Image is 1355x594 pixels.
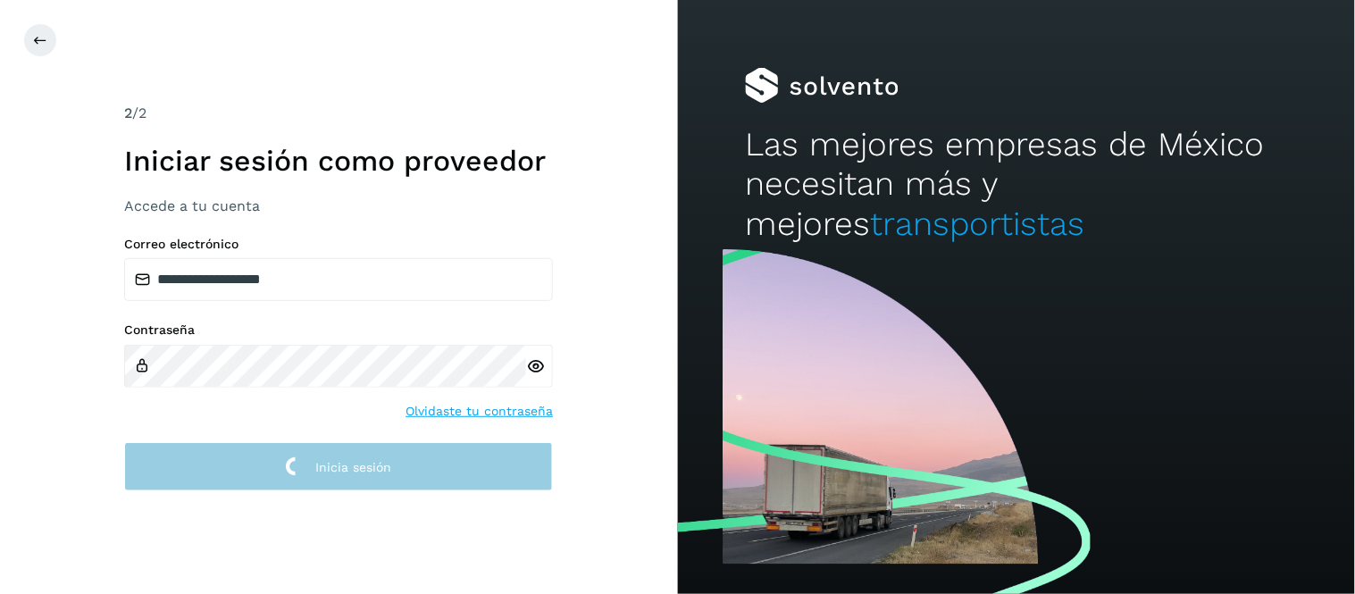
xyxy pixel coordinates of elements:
h1: Iniciar sesión como proveedor [124,144,553,178]
button: Inicia sesión [124,442,553,491]
div: /2 [124,103,553,124]
h2: Las mejores empresas de México necesitan más y mejores [745,125,1287,244]
label: Correo electrónico [124,237,553,252]
a: Olvidaste tu contraseña [406,402,553,421]
h3: Accede a tu cuenta [124,197,553,214]
label: Contraseña [124,322,553,338]
span: Inicia sesión [315,461,391,473]
span: 2 [124,105,132,121]
span: transportistas [870,205,1084,243]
